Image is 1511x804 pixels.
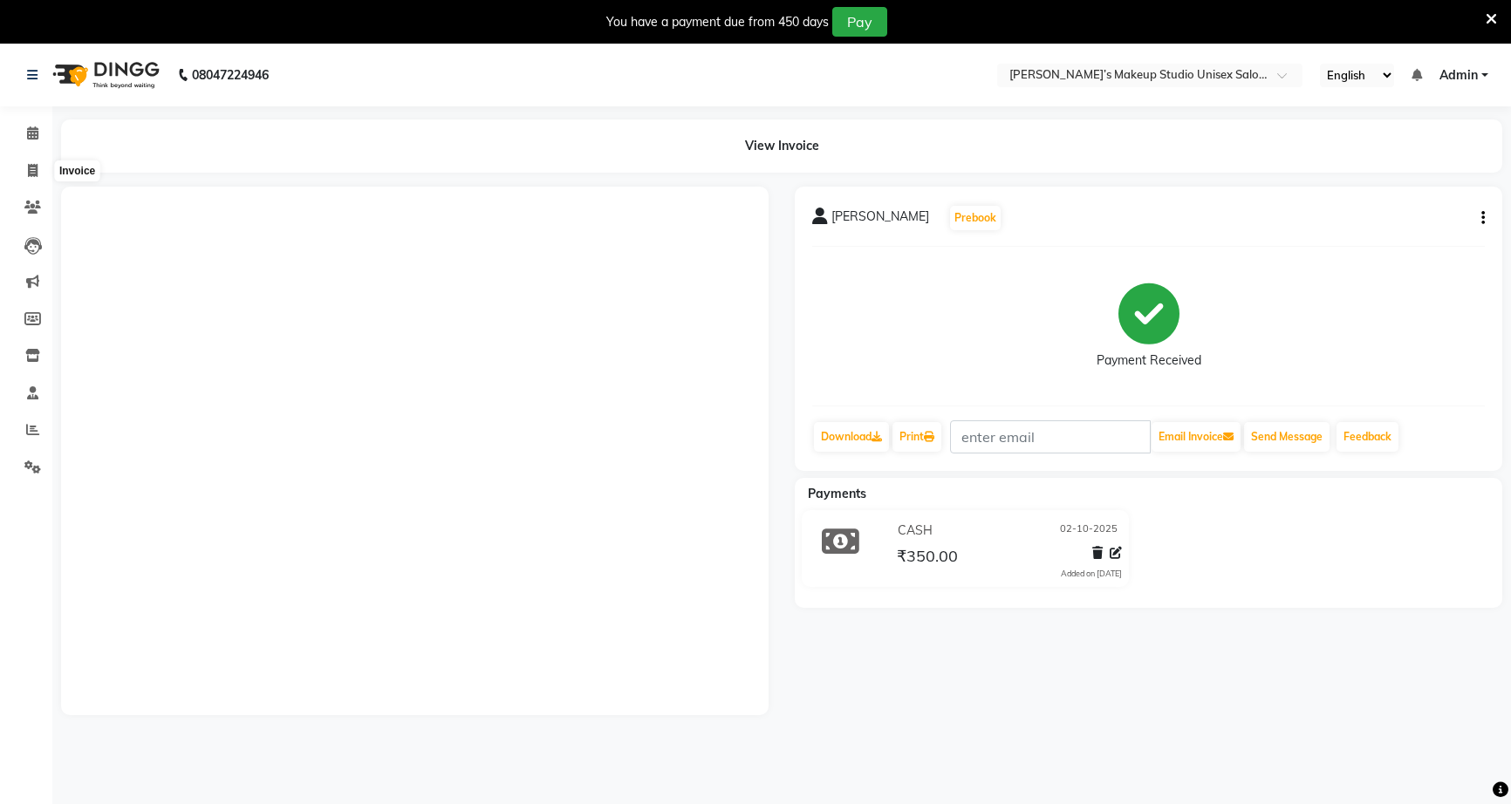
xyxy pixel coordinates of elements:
[44,51,164,99] img: logo
[892,422,941,452] a: Print
[1244,422,1330,452] button: Send Message
[1152,422,1241,452] button: Email Invoice
[61,119,1502,173] div: View Invoice
[1337,422,1398,452] a: Feedback
[814,422,889,452] a: Download
[1439,66,1478,85] span: Admin
[832,7,887,37] button: Pay
[55,160,99,181] div: Invoice
[808,486,866,501] span: Payments
[606,13,829,31] div: You have a payment due from 450 days
[1060,521,1118,540] span: 02-10-2025
[1061,568,1122,580] div: Added on [DATE]
[831,208,929,232] span: [PERSON_NAME]
[950,420,1151,453] input: enter email
[897,546,958,570] span: ₹350.00
[192,51,269,99] b: 08047224946
[950,206,1001,230] button: Prebook
[1097,351,1201,370] div: Payment Received
[898,521,933,540] span: CASH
